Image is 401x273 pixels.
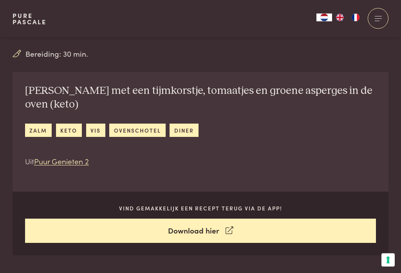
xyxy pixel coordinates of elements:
a: Puur Genieten 2 [34,156,89,167]
a: vis [86,124,105,137]
a: Download hier [25,219,376,244]
a: keto [56,124,82,137]
a: FR [348,14,363,22]
a: zalm [25,124,52,137]
ul: Language list [332,14,363,22]
p: Vind gemakkelijk een recept terug via de app! [25,205,376,213]
a: diner [170,124,198,137]
span: Bereiding: 30 min. [25,48,88,60]
a: NL [316,14,332,22]
div: Language [316,14,332,22]
a: ovenschotel [109,124,165,137]
h2: [PERSON_NAME] met een tijmkorstje, tomaatjes en groene asperges in de oven (keto) [25,84,376,111]
button: Uw voorkeuren voor toestemming voor trackingtechnologieën [381,253,395,267]
aside: Language selected: Nederlands [316,14,363,22]
a: PurePascale [13,13,47,25]
a: EN [332,14,348,22]
p: Uit [25,156,376,167]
